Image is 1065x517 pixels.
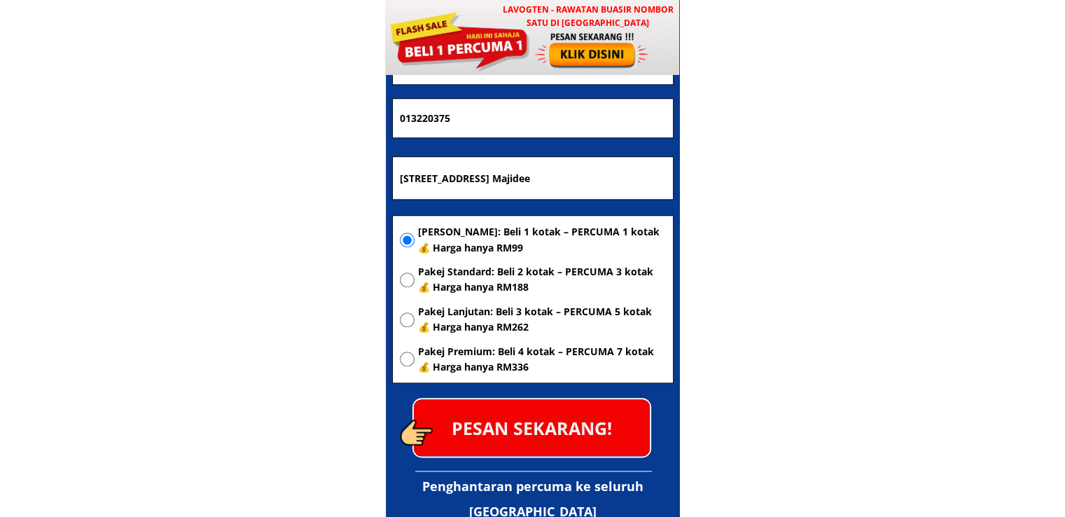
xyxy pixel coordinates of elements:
[496,3,680,29] h3: LAVOGTEN - Rawatan Buasir Nombor Satu di [GEOGRAPHIC_DATA]
[396,157,669,199] input: Alamat
[418,264,666,296] span: Pakej Standard: Beli 2 kotak – PERCUMA 3 kotak 💰 Harga hanya RM188
[418,304,666,336] span: Pakej Lanjutan: Beli 3 kotak – PERCUMA 5 kotak 💰 Harga hanya RM262
[396,99,669,138] input: Nombor Telefon Bimbit
[418,224,666,256] span: [PERSON_NAME]: Beli 1 kotak – PERCUMA 1 kotak 💰 Harga hanya RM99
[414,399,650,456] p: PESAN SEKARANG!
[418,344,666,375] span: Pakej Premium: Beli 4 kotak – PERCUMA 7 kotak 💰 Harga hanya RM336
